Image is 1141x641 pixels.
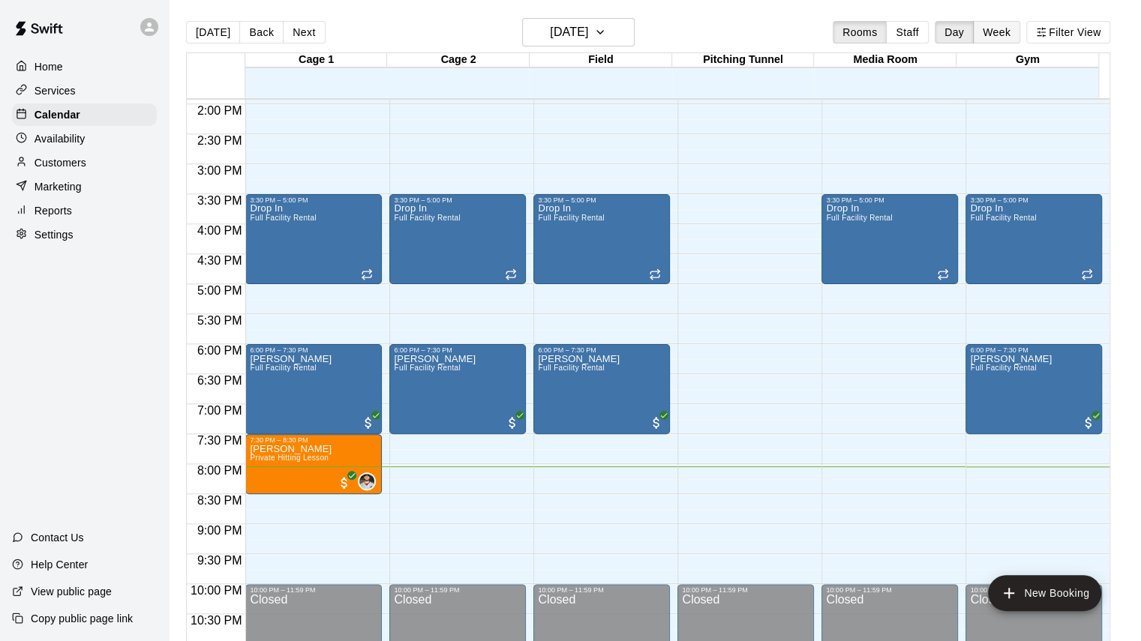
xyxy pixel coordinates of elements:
[965,344,1102,434] div: 6:00 PM – 7:30 PM: Jenkins
[12,127,157,150] a: Availability
[194,434,246,447] span: 7:30 PM
[1081,415,1096,430] span: All customers have paid
[31,557,88,572] p: Help Center
[35,131,86,146] p: Availability
[361,268,373,280] span: Recurring event
[826,196,953,204] div: 3:30 PM – 5:00 PM
[814,53,956,67] div: Media Room
[12,199,157,222] a: Reports
[35,155,86,170] p: Customers
[245,434,382,494] div: 7:30 PM – 8:30 PM: Nolan Overend
[394,346,521,354] div: 6:00 PM – 7:30 PM
[245,344,382,434] div: 6:00 PM – 7:30 PM: Jenkins
[35,83,76,98] p: Services
[12,223,157,246] a: Settings
[1081,268,1093,280] span: Recurring event
[194,494,246,507] span: 8:30 PM
[194,224,246,237] span: 4:00 PM
[886,21,929,43] button: Staff
[826,586,953,594] div: 10:00 PM – 11:59 PM
[530,53,672,67] div: Field
[359,474,374,489] img: Brett Graham
[965,194,1102,284] div: 3:30 PM – 5:00 PM: Drop In
[538,586,665,594] div: 10:00 PM – 11:59 PM
[194,254,246,267] span: 4:30 PM
[394,196,521,204] div: 3:30 PM – 5:00 PM
[970,196,1097,204] div: 3:30 PM – 5:00 PM
[245,194,382,284] div: 3:30 PM – 5:00 PM: Drop In
[12,175,157,198] div: Marketing
[538,196,665,204] div: 3:30 PM – 5:00 PM
[538,346,665,354] div: 6:00 PM – 7:30 PM
[821,194,958,284] div: 3:30 PM – 5:00 PM: Drop In
[194,164,246,177] span: 3:00 PM
[970,364,1036,372] span: Full Facility Rental
[186,21,240,43] button: [DATE]
[522,18,635,46] button: [DATE]
[533,194,670,284] div: 3:30 PM – 5:00 PM: Drop In
[187,584,245,597] span: 10:00 PM
[505,415,520,430] span: All customers have paid
[394,586,521,594] div: 10:00 PM – 11:59 PM
[31,584,112,599] p: View public page
[250,454,329,462] span: Private Hitting Lesson
[35,107,80,122] p: Calendar
[337,475,352,490] span: All customers have paid
[194,104,246,117] span: 2:00 PM
[389,344,526,434] div: 6:00 PM – 7:30 PM: Jenkins
[194,464,246,477] span: 8:00 PM
[826,214,892,222] span: Full Facility Rental
[970,346,1097,354] div: 6:00 PM – 7:30 PM
[935,21,974,43] button: Day
[12,55,157,78] a: Home
[937,268,949,280] span: Recurring event
[194,554,246,567] span: 9:30 PM
[35,203,72,218] p: Reports
[1026,21,1110,43] button: Filter View
[649,415,664,430] span: All customers have paid
[538,364,604,372] span: Full Facility Rental
[250,214,316,222] span: Full Facility Rental
[250,364,316,372] span: Full Facility Rental
[970,214,1036,222] span: Full Facility Rental
[194,404,246,417] span: 7:00 PM
[250,196,377,204] div: 3:30 PM – 5:00 PM
[194,344,246,357] span: 6:00 PM
[194,194,246,207] span: 3:30 PM
[250,346,377,354] div: 6:00 PM – 7:30 PM
[239,21,284,43] button: Back
[35,59,63,74] p: Home
[973,21,1020,43] button: Week
[194,284,246,297] span: 5:00 PM
[12,103,157,126] a: Calendar
[358,472,376,490] div: Brett Graham
[250,436,377,444] div: 7:30 PM – 8:30 PM
[250,586,377,594] div: 10:00 PM – 11:59 PM
[35,227,74,242] p: Settings
[956,53,1099,67] div: Gym
[194,374,246,387] span: 6:30 PM
[35,179,82,194] p: Marketing
[387,53,530,67] div: Cage 2
[672,53,815,67] div: Pitching Tunnel
[187,614,245,627] span: 10:30 PM
[550,22,588,43] h6: [DATE]
[533,344,670,434] div: 6:00 PM – 7:30 PM: Jenkins
[194,314,246,327] span: 5:30 PM
[194,134,246,147] span: 2:30 PM
[194,524,246,537] span: 9:00 PM
[12,79,157,102] a: Services
[12,151,157,174] a: Customers
[31,611,133,626] p: Copy public page link
[833,21,887,43] button: Rooms
[364,472,376,490] span: Brett Graham
[988,575,1101,611] button: add
[389,194,526,284] div: 3:30 PM – 5:00 PM: Drop In
[538,214,604,222] span: Full Facility Rental
[394,364,460,372] span: Full Facility Rental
